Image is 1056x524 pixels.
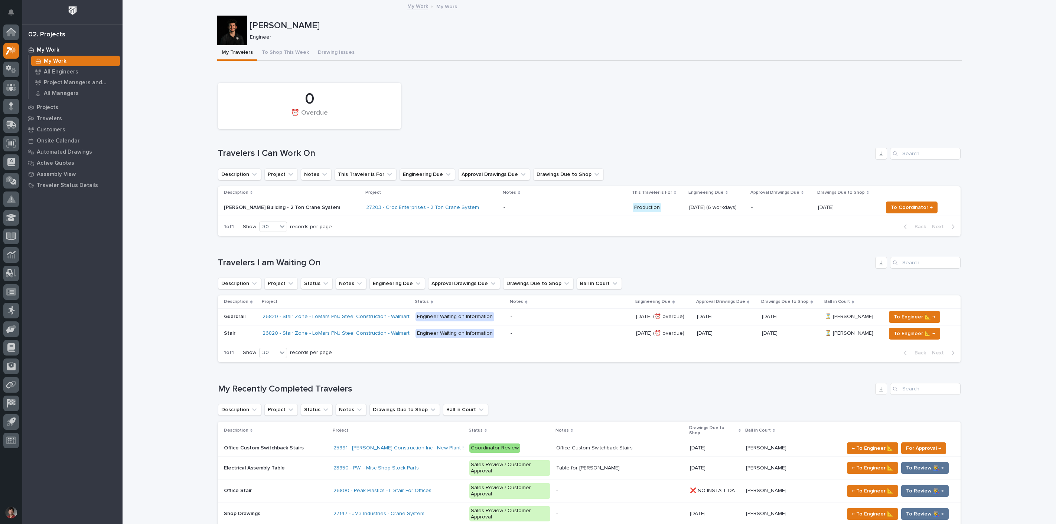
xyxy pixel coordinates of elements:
[890,257,961,269] input: Search
[264,168,298,180] button: Project
[262,298,277,306] p: Project
[761,298,809,306] p: Drawings Due to Shop
[503,278,574,289] button: Drawings Due to Shop
[852,487,893,495] span: ← To Engineer 📐
[898,223,929,230] button: Back
[906,510,944,518] span: To Review 👨‍🏭 →
[636,312,686,320] p: [DATE] (⏰ overdue)
[218,278,261,289] button: Description
[886,202,938,213] button: To Coordinator →
[825,312,875,320] p: ⏳ [PERSON_NAME]
[906,444,941,453] span: For Approval →
[847,508,898,520] button: ← To Engineer 📐
[301,278,333,289] button: Status
[689,204,745,211] p: [DATE] (6 workdays)
[847,442,898,454] button: ← To Engineer 📐
[224,464,286,471] p: Electrical Assembly Table
[890,383,961,395] input: Search
[469,483,550,499] div: Sales Review / Customer Approval
[901,442,946,454] button: For Approval →
[852,510,893,518] span: ← To Engineer 📐
[37,138,80,144] p: Onsite Calendar
[231,90,388,108] div: 0
[218,479,961,502] tr: Office StairOffice Stair 26800 - Peak Plastics - L Stair For Offices Sales Review / Customer Appr...
[906,464,944,472] span: To Review 👨‍🏭 →
[29,77,123,88] a: Project Managers and Engineers
[503,189,516,197] p: Notes
[218,344,240,362] p: 1 of 1
[751,204,812,211] p: -
[243,224,256,230] p: Show
[301,168,332,180] button: Notes
[407,1,428,10] a: My Work
[894,312,935,321] span: To Engineer 📐 →
[263,330,422,337] a: 26820 - Stair Zone - LoMars PNJ Steel Construction - Walmart Stair
[690,509,707,517] p: [DATE]
[218,384,872,394] h1: My Recently Completed Travelers
[22,102,123,113] a: Projects
[745,426,771,435] p: Ball in Court
[22,146,123,157] a: Automated Drawings
[932,350,948,356] span: Next
[847,462,898,474] button: ← To Engineer 📐
[3,505,19,520] button: users-avatar
[37,149,92,155] p: Automated Drawings
[224,486,253,494] p: Office Stair
[894,329,935,338] span: To Engineer 📐 →
[44,58,66,65] p: My Work
[469,426,483,435] p: Status
[746,443,788,451] p: [PERSON_NAME]
[333,426,348,435] p: Project
[556,445,633,451] div: Office Custom Switchback Stairs
[688,189,724,197] p: Engineering Due
[29,56,123,66] a: My Work
[22,180,123,191] a: Traveler Status Details
[689,424,737,438] p: Drawings Due to Shop
[37,47,59,53] p: My Work
[217,45,257,61] button: My Travelers
[218,325,961,342] tr: StairStair 26820 - Stair Zone - LoMars PNJ Steel Construction - Walmart Stair Engineer Waiting on...
[697,330,756,337] p: [DATE]
[632,189,672,197] p: This Traveler is For
[469,443,520,453] div: Coordinator Review
[333,445,525,451] a: 25891 - [PERSON_NAME] Construction Inc - New Plant Setup - Mezzanine Project
[333,511,424,517] a: 27147 - JM3 Industries - Crane System
[400,168,455,180] button: Engineering Due
[44,69,78,75] p: All Engineers
[458,168,530,180] button: Approval Drawings Due
[847,485,898,497] button: ← To Engineer 📐
[224,329,237,337] p: Stair
[22,124,123,135] a: Customers
[336,278,366,289] button: Notes
[333,488,431,494] a: 26800 - Peak Plastics - L Stair For Offices
[824,298,850,306] p: Ball in Court
[37,127,65,133] p: Customers
[890,148,961,160] input: Search
[746,509,788,517] p: [PERSON_NAME]
[369,278,425,289] button: Engineering Due
[37,115,62,122] p: Travelers
[556,511,558,517] div: -
[891,203,933,212] span: To Coordinator →
[333,465,419,471] a: 23850 - PWI - Misc Shop Stock Parts
[633,203,661,212] div: Production
[510,298,523,306] p: Notes
[37,160,74,167] p: Active Quotes
[218,308,961,325] tr: GuardrailGuardrail 26820 - Stair Zone - LoMars PNJ Steel Construction - Walmart Stair Engineer Wa...
[469,460,550,476] div: Sales Review / Customer Approval
[218,440,961,456] tr: Office Custom Switchback StairsOffice Custom Switchback Stairs 25891 - [PERSON_NAME] Construction...
[224,443,305,451] p: Office Custom Switchback Stairs
[257,45,313,61] button: To Shop This Week
[852,464,893,472] span: ← To Engineer 📐
[825,329,875,337] p: ⏳ [PERSON_NAME]
[218,258,872,268] h1: Travelers I am Waiting On
[929,350,961,356] button: Next
[22,168,123,180] a: Assembly View
[44,90,79,97] p: All Managers
[889,311,940,323] button: To Engineer 📐 →
[366,204,479,211] a: 27203 - Croc Enterprises - 2 Ton Crane System
[28,31,65,39] div: 02. Projects
[436,2,457,10] p: My Work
